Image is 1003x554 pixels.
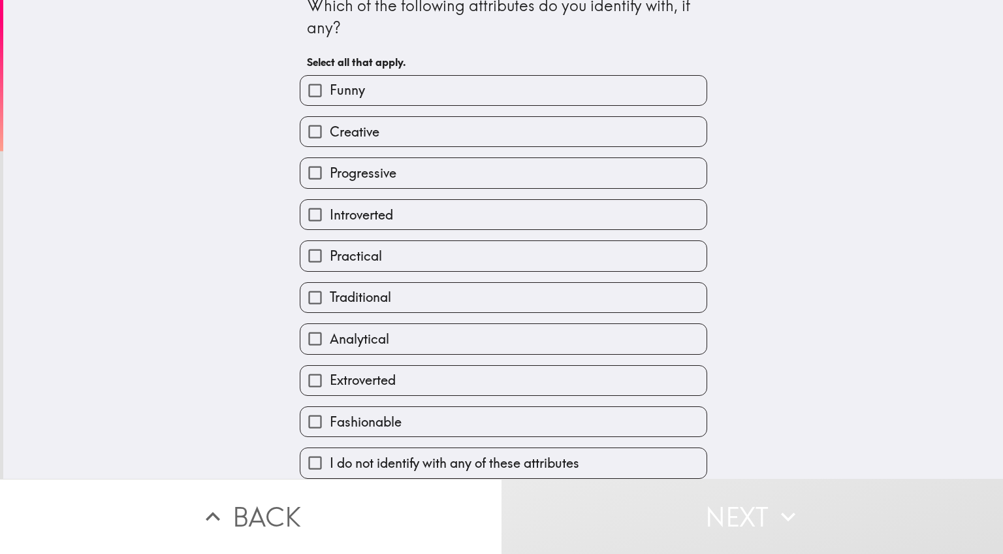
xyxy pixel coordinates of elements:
[330,454,579,472] span: I do not identify with any of these attributes
[300,241,707,270] button: Practical
[501,479,1003,554] button: Next
[300,283,707,312] button: Traditional
[300,324,707,353] button: Analytical
[330,81,365,99] span: Funny
[330,123,379,141] span: Creative
[307,55,700,69] h6: Select all that apply.
[330,371,396,389] span: Extroverted
[300,117,707,146] button: Creative
[300,448,707,478] button: I do not identify with any of these attributes
[330,164,396,182] span: Progressive
[330,330,389,348] span: Analytical
[330,206,393,224] span: Introverted
[300,366,707,395] button: Extroverted
[300,200,707,229] button: Introverted
[300,407,707,436] button: Fashionable
[300,158,707,187] button: Progressive
[300,76,707,105] button: Funny
[330,413,402,431] span: Fashionable
[330,247,382,265] span: Practical
[330,288,391,306] span: Traditional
